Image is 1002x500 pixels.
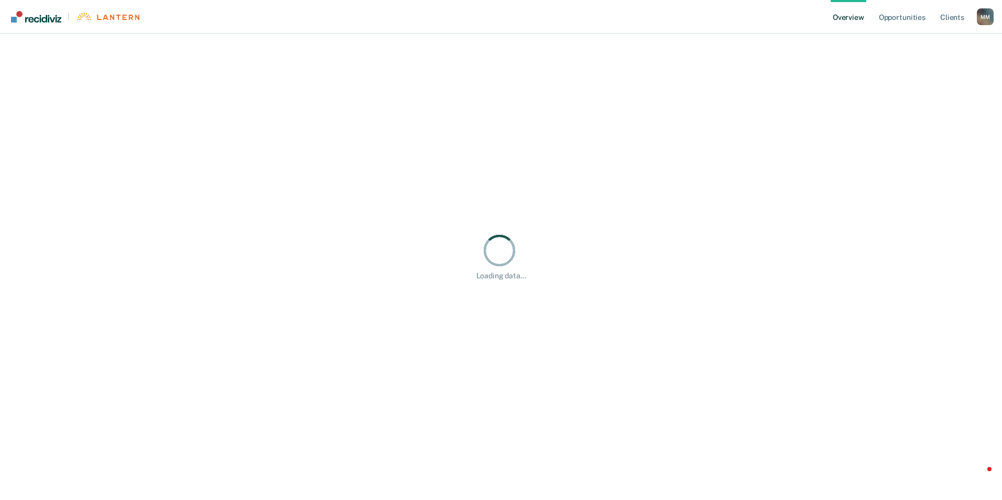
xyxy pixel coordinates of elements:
div: Loading data... [476,271,526,280]
iframe: Intercom live chat [966,464,992,490]
img: Recidiviz [11,11,61,23]
button: Profile dropdown button [977,8,994,25]
span: | [61,12,76,21]
div: M M [977,8,994,25]
img: Lantern [76,13,139,20]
